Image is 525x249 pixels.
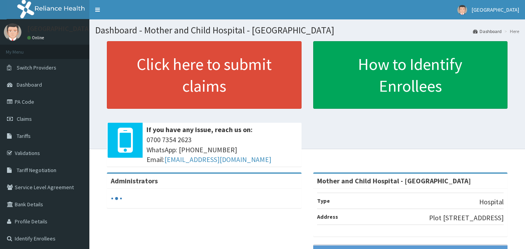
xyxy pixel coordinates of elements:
[164,155,271,164] a: [EMAIL_ADDRESS][DOMAIN_NAME]
[473,28,502,35] a: Dashboard
[317,176,471,185] strong: Mother and Child Hospital - [GEOGRAPHIC_DATA]
[95,25,519,35] h1: Dashboard - Mother and Child Hospital - [GEOGRAPHIC_DATA]
[317,213,338,220] b: Address
[111,193,122,204] svg: audio-loading
[147,125,253,134] b: If you have any issue, reach us on:
[17,81,42,88] span: Dashboard
[17,132,31,139] span: Tariffs
[4,23,21,41] img: User Image
[17,167,56,174] span: Tariff Negotiation
[502,28,519,35] li: Here
[107,41,302,109] a: Click here to submit claims
[147,135,298,165] span: 0700 7354 2623 WhatsApp: [PHONE_NUMBER] Email:
[27,35,46,40] a: Online
[457,5,467,15] img: User Image
[17,64,56,71] span: Switch Providers
[17,115,32,122] span: Claims
[429,213,504,223] p: Plot [STREET_ADDRESS]
[472,6,519,13] span: [GEOGRAPHIC_DATA]
[27,25,91,32] p: [GEOGRAPHIC_DATA]
[313,41,508,109] a: How to Identify Enrollees
[317,197,330,204] b: Type
[111,176,158,185] b: Administrators
[479,197,504,207] p: Hospital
